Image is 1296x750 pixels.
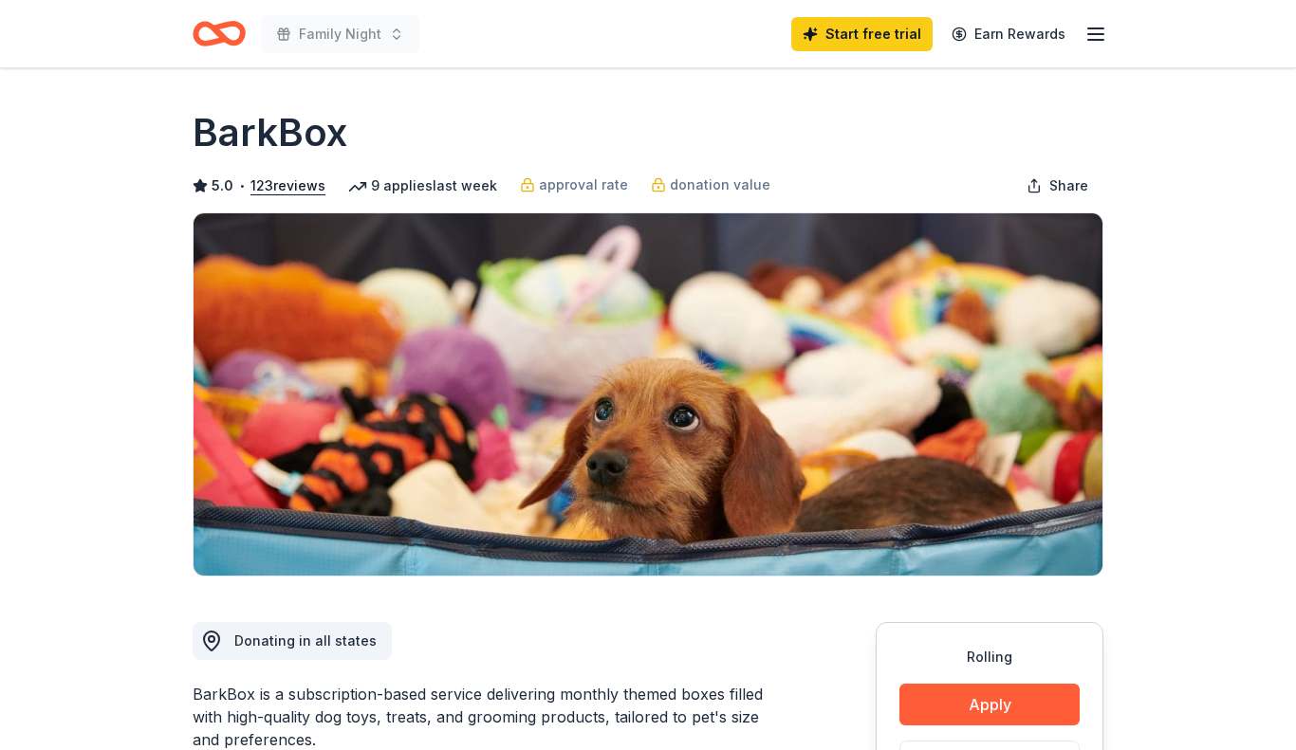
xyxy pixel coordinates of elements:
[348,174,497,197] div: 9 applies last week
[299,23,381,46] span: Family Night
[234,632,377,649] span: Donating in all states
[212,174,233,197] span: 5.0
[651,174,770,196] a: donation value
[261,15,419,53] button: Family Night
[239,178,246,193] span: •
[520,174,628,196] a: approval rate
[670,174,770,196] span: donation value
[940,17,1077,51] a: Earn Rewards
[250,174,325,197] button: 123reviews
[194,213,1102,576] img: Image for BarkBox
[899,646,1080,668] div: Rolling
[193,106,347,159] h1: BarkBox
[1011,167,1103,205] button: Share
[791,17,933,51] a: Start free trial
[539,174,628,196] span: approval rate
[1049,174,1088,197] span: Share
[193,11,246,56] a: Home
[899,684,1080,725] button: Apply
